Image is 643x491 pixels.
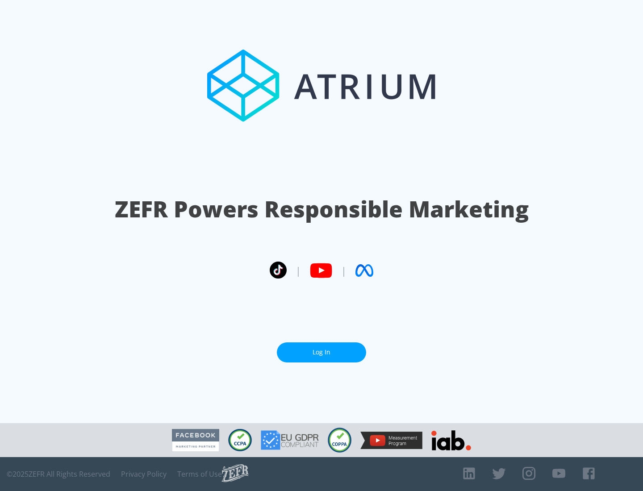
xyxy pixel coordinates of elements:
span: | [296,264,301,277]
span: © 2025 ZEFR All Rights Reserved [7,470,110,479]
img: GDPR Compliant [261,430,319,450]
img: IAB [431,430,471,450]
h1: ZEFR Powers Responsible Marketing [115,194,529,225]
img: Facebook Marketing Partner [172,429,219,452]
a: Privacy Policy [121,470,167,479]
img: YouTube Measurement Program [360,432,422,449]
a: Terms of Use [177,470,222,479]
span: | [341,264,347,277]
a: Log In [277,342,366,362]
img: COPPA Compliant [328,428,351,453]
img: CCPA Compliant [228,429,252,451]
